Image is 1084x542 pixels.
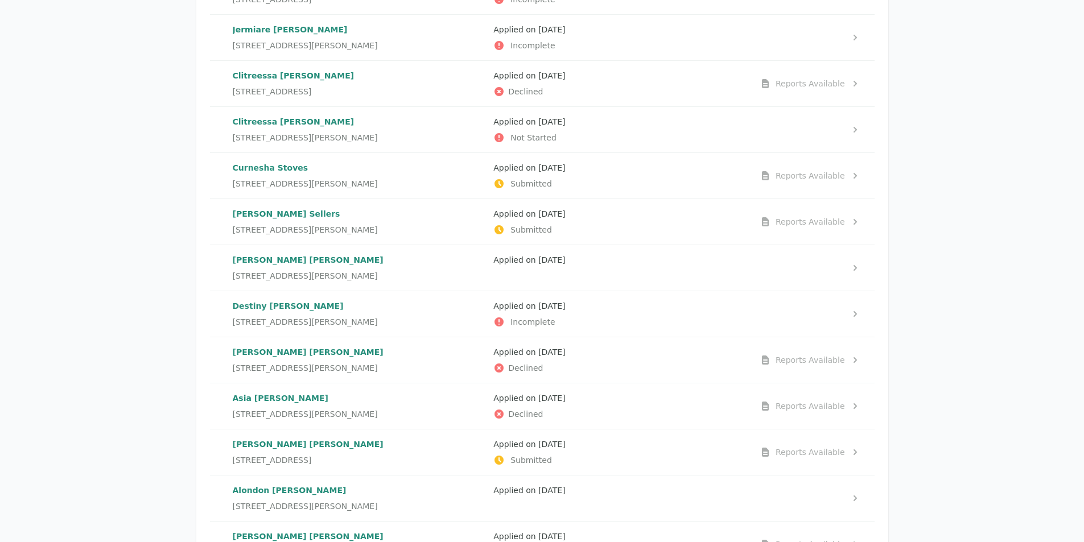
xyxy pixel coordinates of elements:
p: Applied on [493,208,745,220]
span: [STREET_ADDRESS][PERSON_NAME] [233,500,378,512]
p: Jermiare [PERSON_NAME] [233,24,485,35]
time: [DATE] [538,301,565,311]
span: [STREET_ADDRESS][PERSON_NAME] [233,408,378,420]
a: Alondon [PERSON_NAME][STREET_ADDRESS][PERSON_NAME]Applied on [DATE] [210,475,875,521]
time: [DATE] [538,532,565,541]
span: [STREET_ADDRESS][PERSON_NAME] [233,316,378,328]
time: [DATE] [538,25,565,34]
time: [DATE] [538,255,565,264]
p: Asia [PERSON_NAME] [233,392,485,404]
p: Incomplete [493,316,745,328]
p: [PERSON_NAME] [PERSON_NAME] [233,346,485,358]
a: [PERSON_NAME] Sellers[STREET_ADDRESS][PERSON_NAME]Applied on [DATE]SubmittedReports Available [210,199,875,245]
a: [PERSON_NAME] [PERSON_NAME][STREET_ADDRESS][PERSON_NAME]Applied on [DATE] [210,245,875,291]
time: [DATE] [538,209,565,218]
span: [STREET_ADDRESS][PERSON_NAME] [233,132,378,143]
p: Curnesha Stoves [233,162,485,173]
time: [DATE] [538,440,565,449]
span: [STREET_ADDRESS][PERSON_NAME] [233,40,378,51]
a: [PERSON_NAME] [PERSON_NAME][STREET_ADDRESS][PERSON_NAME]Applied on [DATE]DeclinedReports Available [210,337,875,383]
p: Applied on [493,531,745,542]
time: [DATE] [538,117,565,126]
span: [STREET_ADDRESS][PERSON_NAME] [233,362,378,374]
a: Asia [PERSON_NAME][STREET_ADDRESS][PERSON_NAME]Applied on [DATE]DeclinedReports Available [210,383,875,429]
div: Reports Available [776,446,845,458]
time: [DATE] [538,347,565,357]
p: Alondon [PERSON_NAME] [233,485,485,496]
p: Destiny [PERSON_NAME] [233,300,485,312]
a: Curnesha Stoves[STREET_ADDRESS][PERSON_NAME]Applied on [DATE]SubmittedReports Available [210,153,875,198]
div: Reports Available [776,170,845,181]
a: Jermiare [PERSON_NAME][STREET_ADDRESS][PERSON_NAME]Applied on [DATE]Incomplete [210,15,875,60]
p: [PERSON_NAME] [PERSON_NAME] [233,531,485,542]
p: Applied on [493,438,745,450]
span: [STREET_ADDRESS] [233,454,312,466]
p: Applied on [493,254,745,266]
a: Clitreessa [PERSON_NAME][STREET_ADDRESS]Applied on [DATE]DeclinedReports Available [210,61,875,106]
time: [DATE] [538,394,565,403]
time: [DATE] [538,486,565,495]
p: Applied on [493,346,745,358]
p: Applied on [493,300,745,312]
p: Applied on [493,24,745,35]
p: Applied on [493,392,745,404]
p: [PERSON_NAME] [PERSON_NAME] [233,438,485,450]
a: Destiny [PERSON_NAME][STREET_ADDRESS][PERSON_NAME]Applied on [DATE]Incomplete [210,291,875,337]
p: Not Started [493,132,745,143]
p: Applied on [493,162,745,173]
span: [STREET_ADDRESS] [233,86,312,97]
p: Applied on [493,116,745,127]
div: Reports Available [776,400,845,412]
p: Incomplete [493,40,745,51]
p: Submitted [493,178,745,189]
p: Declined [493,408,745,420]
p: Applied on [493,70,745,81]
div: Reports Available [776,216,845,227]
span: [STREET_ADDRESS][PERSON_NAME] [233,178,378,189]
time: [DATE] [538,71,565,80]
p: [PERSON_NAME] Sellers [233,208,485,220]
time: [DATE] [538,163,565,172]
div: Reports Available [776,78,845,89]
span: [STREET_ADDRESS][PERSON_NAME] [233,270,378,282]
p: Submitted [493,454,745,466]
p: Declined [493,362,745,374]
div: Reports Available [776,354,845,366]
p: [PERSON_NAME] [PERSON_NAME] [233,254,485,266]
p: Declined [493,86,745,97]
p: Applied on [493,485,745,496]
a: [PERSON_NAME] [PERSON_NAME][STREET_ADDRESS]Applied on [DATE]SubmittedReports Available [210,429,875,475]
a: Clitreessa [PERSON_NAME][STREET_ADDRESS][PERSON_NAME]Applied on [DATE]Not Started [210,107,875,152]
p: Clitreessa [PERSON_NAME] [233,116,485,127]
p: Clitreessa [PERSON_NAME] [233,70,485,81]
span: [STREET_ADDRESS][PERSON_NAME] [233,224,378,235]
p: Submitted [493,224,745,235]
